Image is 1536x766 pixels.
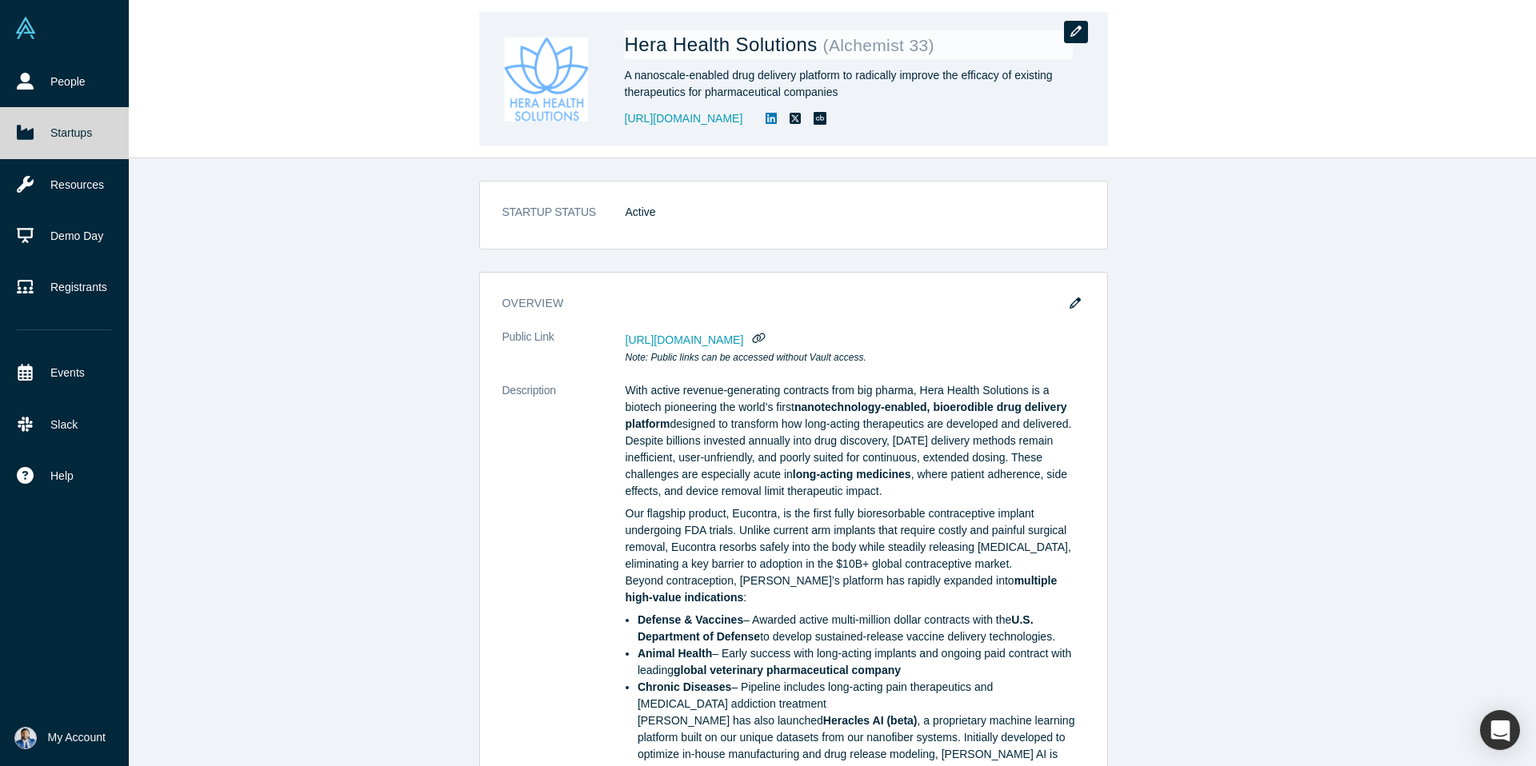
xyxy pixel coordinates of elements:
[14,727,37,749] img: Idicula Mathew's Account
[638,680,732,693] strong: Chronic Diseases
[502,295,1062,312] h3: overview
[490,23,602,135] img: Hera Health Solutions's Logo
[626,204,1085,221] dd: Active
[625,34,823,55] span: Hera Health Solutions
[638,612,1085,645] li: – Awarded active multi-million dollar contracts with the to develop sustained-release vaccine del...
[638,613,743,626] strong: Defense & Vaccines
[626,352,866,363] em: Note: Public links can be accessed without Vault access.
[50,468,74,485] span: Help
[823,36,934,54] small: ( Alchemist 33 )
[48,729,106,746] span: My Account
[626,505,1085,606] p: Our flagship product, Eucontra, is the first fully bioresorbable contraceptive implant undergoing...
[638,647,712,660] strong: Animal Health
[14,727,106,749] button: My Account
[638,645,1085,679] li: – Early success with long-acting implants and ongoing paid contract with leading
[823,714,918,727] strong: Heracles AI (beta)
[625,110,743,127] a: [URL][DOMAIN_NAME]
[674,664,901,676] strong: global veterinary pharmaceutical company
[14,17,37,39] img: Alchemist Vault Logo
[626,382,1085,500] p: With active revenue-generating contracts from big pharma, Hera Health Solutions is a biotech pion...
[626,333,744,346] span: [URL][DOMAIN_NAME]
[502,204,626,237] dt: STARTUP STATUS
[502,329,554,345] span: Public Link
[625,67,1073,101] div: A nanoscale-enabled drug delivery platform to radically improve the efficacy of existing therapeu...
[626,401,1067,430] strong: nanotechnology-enabled, bioerodible drug delivery platform
[793,468,911,481] strong: long-acting medicines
